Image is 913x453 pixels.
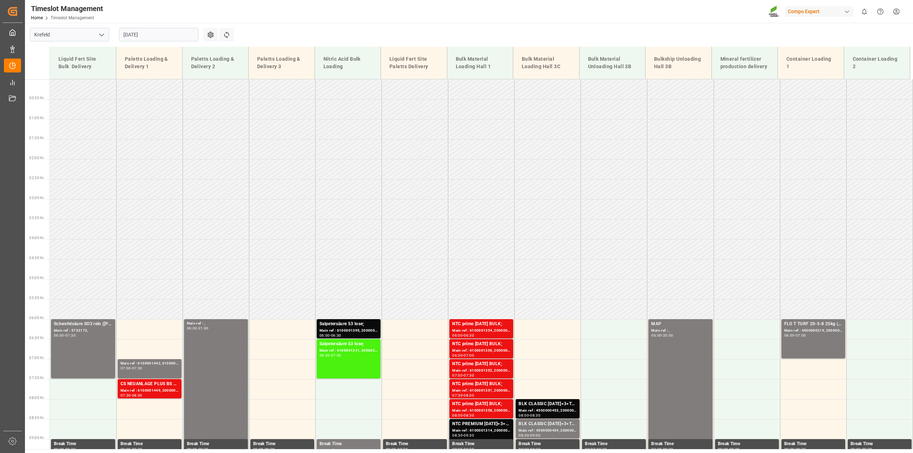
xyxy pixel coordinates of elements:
div: 07:00 [452,374,463,377]
div: NTC primo [DATE] BULK; [452,321,510,328]
div: Break Time [386,441,444,448]
div: - [794,334,795,337]
span: 03:30 Hr [29,216,44,220]
div: 09:00 [530,434,540,437]
span: 05:30 Hr [29,296,44,300]
span: 02:00 Hr [29,156,44,160]
div: Schwefelsäure SO3 rein ([PERSON_NAME]); [54,321,112,328]
div: 08:30 [530,414,540,417]
div: Paletts Loading & Delivery 2 [188,52,243,73]
div: Nitric Acid Bulk Loading [321,52,375,73]
div: Bulk Material Unloading Hall 3B [585,52,640,73]
div: Main ref : 6100001352, 2000000517; [452,368,510,374]
div: - [595,448,596,451]
div: Break Time [784,441,842,448]
div: Break Time [187,441,245,448]
div: NTC PREMIUM [DATE]+3+TE BULK; [452,421,510,428]
span: 08:00 Hr [29,396,44,400]
div: - [463,434,464,437]
div: FLO T TURF 20-5-8 25kg (x42) WW; [784,321,842,328]
div: - [396,448,397,451]
div: 09:30 [198,448,209,451]
div: 09:30 [530,448,540,451]
div: - [131,448,132,451]
div: - [728,448,729,451]
div: Salpetersäure 53 lose; [320,321,378,328]
span: 06:30 Hr [29,336,44,340]
img: Screenshot%202023-09-29%20at%2010.02.21.png_1712312052.png [769,5,780,18]
div: Main ref : 4500000219, 2000000151; [784,328,842,334]
div: 07:30 [331,354,341,357]
div: Bulk Material Loading Hall 3C [519,52,573,73]
span: 07:30 Hr [29,376,44,380]
div: 06:30 [331,334,341,337]
div: - [64,448,65,451]
div: 09:00 [253,448,264,451]
span: 01:00 Hr [29,116,44,120]
div: 07:30 [464,374,474,377]
div: Break Time [519,441,577,448]
div: 09:00 [121,448,131,451]
div: 06:30 [464,334,474,337]
div: 09:00 [585,448,595,451]
div: - [662,448,663,451]
div: - [794,448,795,451]
div: Break Time [851,441,909,448]
span: 04:30 Hr [29,256,44,260]
div: - [330,334,331,337]
div: Break Time [718,441,776,448]
span: 09:00 Hr [29,436,44,440]
div: 06:30 [320,354,330,357]
div: Main ref : 6100001442, 6100001442 [121,361,179,367]
div: 07:00 [796,334,806,337]
div: 07:00 [464,354,474,357]
div: 09:00 [851,448,861,451]
input: DD.MM.YYYY [119,28,198,41]
div: Container Loading 2 [850,52,904,73]
div: Main ref : 4500000453, 2000000389; [519,408,577,414]
div: 06:00 [187,327,197,330]
button: Help Center [872,4,888,20]
div: - [529,434,530,437]
div: 06:00 [452,334,463,337]
div: 09:30 [464,434,474,437]
div: 08:00 [464,394,474,397]
div: - [463,448,464,451]
div: Main ref : 6100001449, 2000001271; [121,388,179,394]
div: Container Loading 1 [784,52,838,73]
div: 08:00 [132,394,142,397]
div: 09:00 [784,448,795,451]
div: Break Time [54,441,112,448]
div: Break Time [320,441,378,448]
div: Paletts Loading & Delivery 3 [254,52,309,73]
span: 02:30 Hr [29,176,44,180]
div: Main ref : 6100001351, 2000000517; [452,388,510,394]
div: 09:00 [54,448,64,451]
div: 09:00 [452,448,463,451]
div: Break Time [651,441,709,448]
span: 01:30 Hr [29,136,44,140]
div: NTC primo [DATE] BULK; [452,361,510,368]
div: 08:30 [452,434,463,437]
div: 09:30 [862,448,872,451]
div: - [463,374,464,377]
div: Salpetersäure 53 lose; [320,341,378,348]
div: Main ref : 6100001354, 2000000517; [452,328,510,334]
div: 09:00 [519,448,529,451]
button: show 0 new notifications [856,4,872,20]
div: Main ref : , [651,328,709,334]
div: Break Time [452,441,510,448]
div: Timeslot Management [31,3,103,14]
div: Break Time [121,441,179,448]
div: 09:00 [718,448,728,451]
div: - [529,448,530,451]
span: 00:30 Hr [29,96,44,100]
div: - [197,327,198,330]
span: 05:00 Hr [29,276,44,280]
div: 09:00 [386,448,396,451]
div: 08:30 [519,434,529,437]
div: 09:30 [464,448,474,451]
div: 09:00 [651,448,662,451]
div: Main ref : 6100001395, 2000001213; [320,328,378,334]
div: - [529,414,530,417]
